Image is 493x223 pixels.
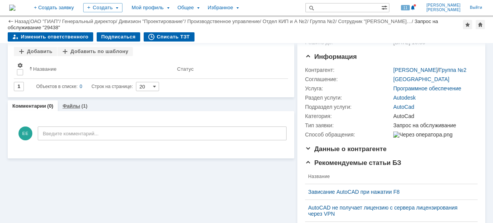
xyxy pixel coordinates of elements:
[426,3,461,8] span: [PERSON_NAME]
[119,18,184,24] a: Дивизион "Проектирование"
[393,104,414,110] a: AutoCad
[393,113,475,119] div: AutoCad
[9,5,15,11] img: logo
[177,66,194,72] div: Статус
[310,18,335,24] a: Группа №2
[393,85,461,92] a: Программное обеспечение
[36,82,133,91] i: Строк на странице:
[310,18,338,24] div: /
[426,8,461,12] span: [PERSON_NAME]
[305,104,392,110] div: Подраздел услуги:
[36,84,77,89] span: Объектов в списке:
[338,18,415,24] div: /
[393,122,475,128] div: Запрос на обслуживание
[439,67,466,73] a: Группа №2
[263,18,307,24] a: Отдел КИП и А №2
[8,18,438,30] div: Запрос на обслуживание "29438"
[305,122,392,128] div: Тип заявки:
[62,18,119,24] div: /
[187,18,260,24] a: Производственное управление
[15,18,29,24] a: Назад
[305,169,471,184] th: Название
[305,145,387,153] span: Данные о контрагенте
[401,5,410,10] span: 11
[81,103,87,109] div: (1)
[305,113,392,119] div: Категория:
[29,18,30,24] div: |
[393,131,453,138] img: Через оператора.png
[305,131,392,138] div: Способ обращения:
[263,18,310,24] div: /
[308,205,468,217] a: AutoCAD не получает лицензию с сервера лицензирования через VPN
[338,18,412,24] a: Сотрудник "[PERSON_NAME]…
[80,82,82,91] div: 0
[17,62,23,68] span: Настройки
[305,67,392,73] div: Контрагент:
[18,126,32,140] span: ЕЕ
[305,76,392,82] div: Соглашение:
[9,5,15,11] a: Перейти на домашнюю страницу
[305,53,357,60] span: Информация
[30,18,62,24] div: /
[83,3,122,12] div: Создать
[476,20,485,29] div: Сделать домашней страницей
[187,18,263,24] div: /
[393,76,449,82] a: [GEOGRAPHIC_DATA]
[308,189,468,195] a: Зависание AutoCAD при нажатии F8
[119,18,187,24] div: /
[26,59,174,79] th: Название
[305,95,392,101] div: Раздел услуги:
[463,20,472,29] div: Добавить в избранное
[381,3,389,11] span: Расширенный поиск
[305,159,401,166] span: Рекомендуемые статьи БЗ
[393,95,416,101] a: Autodesk
[62,18,116,24] a: Генеральный директор
[47,103,54,109] div: (0)
[30,18,59,24] a: ОАО "ГИАП"
[12,103,46,109] a: Комментарии
[393,67,466,73] div: /
[305,85,392,92] div: Услуга:
[393,67,438,73] a: [PERSON_NAME]
[174,59,282,79] th: Статус
[33,66,57,72] div: Название
[62,103,80,109] a: Файлы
